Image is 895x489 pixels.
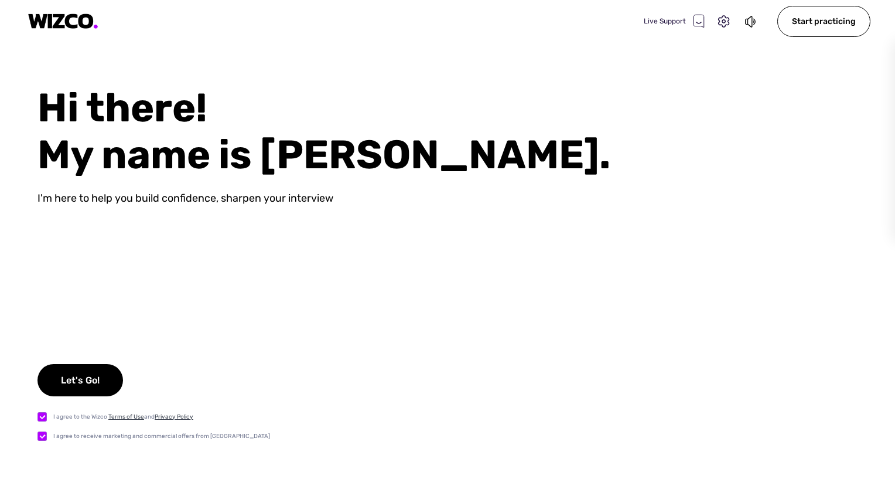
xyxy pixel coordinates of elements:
div: Let's Go! [37,364,123,396]
div: I agree to receive marketing and commercial offers from [GEOGRAPHIC_DATA] [53,432,270,441]
div: I agree to the Wizco and [53,412,193,422]
a: Terms of Use [108,413,144,420]
div: I'm here to help you build confidence, sharpen your interview [37,192,333,205]
a: Privacy Policy [155,413,193,420]
div: Live Support [644,14,705,28]
div: Hi there! My name is [PERSON_NAME]. [37,84,895,178]
div: Start practicing [777,6,870,37]
img: logo [28,13,98,29]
